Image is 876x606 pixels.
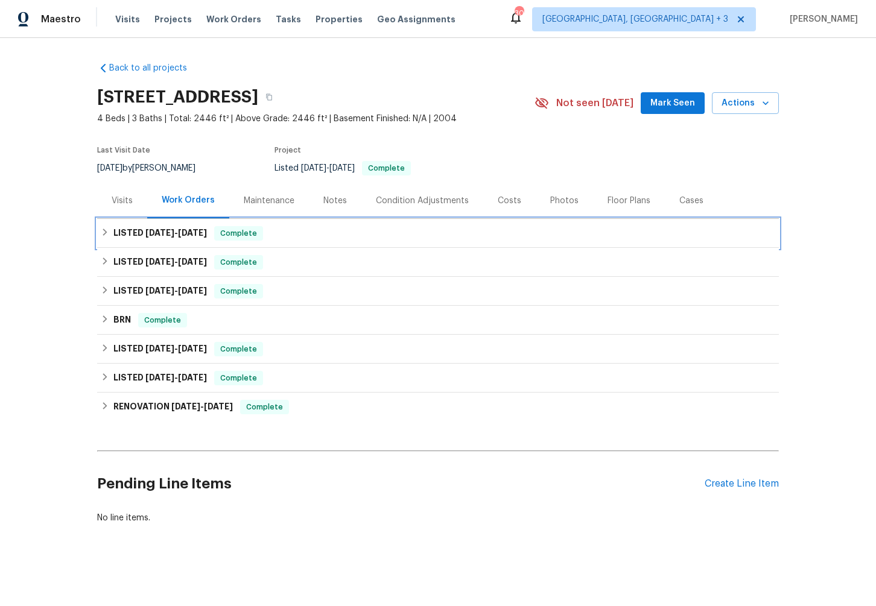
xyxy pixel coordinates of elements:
[145,229,174,237] span: [DATE]
[515,7,523,19] div: 30
[113,226,207,241] h6: LISTED
[276,15,301,24] span: Tasks
[139,314,186,326] span: Complete
[241,401,288,413] span: Complete
[145,286,207,295] span: -
[97,147,150,154] span: Last Visit Date
[97,364,779,393] div: LISTED [DATE]-[DATE]Complete
[301,164,326,172] span: [DATE]
[377,13,455,25] span: Geo Assignments
[145,344,207,353] span: -
[97,277,779,306] div: LISTED [DATE]-[DATE]Complete
[97,62,213,74] a: Back to all projects
[97,219,779,248] div: LISTED [DATE]-[DATE]Complete
[363,165,410,172] span: Complete
[608,195,650,207] div: Floor Plans
[556,97,633,109] span: Not seen [DATE]
[154,13,192,25] span: Projects
[650,96,695,111] span: Mark Seen
[498,195,521,207] div: Costs
[275,164,411,172] span: Listed
[258,86,280,108] button: Copy Address
[41,13,81,25] span: Maestro
[329,164,355,172] span: [DATE]
[301,164,355,172] span: -
[97,91,258,103] h2: [STREET_ADDRESS]
[162,194,215,206] div: Work Orders
[712,92,779,115] button: Actions
[316,13,363,25] span: Properties
[145,344,174,353] span: [DATE]
[178,344,207,353] span: [DATE]
[113,342,207,356] h6: LISTED
[244,195,294,207] div: Maintenance
[97,335,779,364] div: LISTED [DATE]-[DATE]Complete
[178,229,207,237] span: [DATE]
[323,195,347,207] div: Notes
[215,227,262,239] span: Complete
[97,164,122,172] span: [DATE]
[145,257,207,266] span: -
[550,195,579,207] div: Photos
[112,195,133,207] div: Visits
[97,512,779,524] div: No line items.
[97,113,535,125] span: 4 Beds | 3 Baths | Total: 2446 ft² | Above Grade: 2446 ft² | Basement Finished: N/A | 2004
[171,402,200,411] span: [DATE]
[215,285,262,297] span: Complete
[145,286,174,295] span: [DATE]
[113,284,207,298] h6: LISTED
[542,13,728,25] span: [GEOGRAPHIC_DATA], [GEOGRAPHIC_DATA] + 3
[97,248,779,277] div: LISTED [DATE]-[DATE]Complete
[722,96,769,111] span: Actions
[97,161,210,175] div: by [PERSON_NAME]
[376,195,469,207] div: Condition Adjustments
[215,256,262,268] span: Complete
[215,343,262,355] span: Complete
[97,393,779,421] div: RENOVATION [DATE]-[DATE]Complete
[215,372,262,384] span: Complete
[785,13,858,25] span: [PERSON_NAME]
[705,478,779,490] div: Create Line Item
[204,402,233,411] span: [DATE]
[113,371,207,385] h6: LISTED
[145,257,174,266] span: [DATE]
[178,257,207,266] span: [DATE]
[115,13,140,25] span: Visits
[113,255,207,270] h6: LISTED
[97,456,705,512] h2: Pending Line Items
[641,92,705,115] button: Mark Seen
[145,229,207,237] span: -
[113,400,233,414] h6: RENOVATION
[679,195,703,207] div: Cases
[145,373,207,382] span: -
[97,306,779,335] div: BRN Complete
[178,373,207,382] span: [DATE]
[171,402,233,411] span: -
[206,13,261,25] span: Work Orders
[178,286,207,295] span: [DATE]
[275,147,301,154] span: Project
[145,373,174,382] span: [DATE]
[113,313,131,327] h6: BRN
